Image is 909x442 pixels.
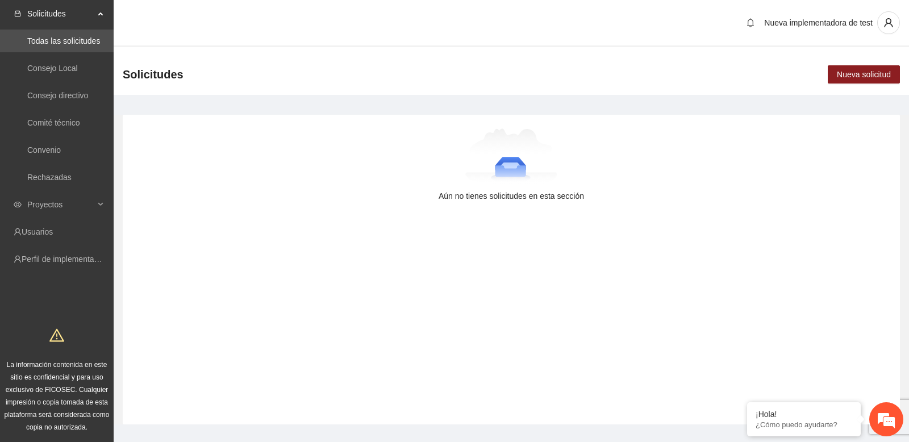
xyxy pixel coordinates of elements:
[141,190,882,202] div: Aún no tienes solicitudes en esta sección
[742,18,759,27] span: bell
[66,152,157,266] span: Estamos en línea.
[22,227,53,236] a: Usuarios
[756,410,852,419] div: ¡Hola!
[27,36,100,45] a: Todas las solicitudes
[49,328,64,343] span: warning
[22,255,110,264] a: Perfil de implementadora
[27,64,78,73] a: Consejo Local
[27,145,61,155] a: Convenio
[878,18,899,28] span: user
[828,65,900,84] button: Nueva solicitud
[465,128,558,185] img: Aún no tienes solicitudes en esta sección
[186,6,214,33] div: Minimizar ventana de chat en vivo
[123,65,184,84] span: Solicitudes
[27,193,94,216] span: Proyectos
[27,118,80,127] a: Comité técnico
[756,420,852,429] p: ¿Cómo puedo ayudarte?
[837,68,891,81] span: Nueva solicitud
[741,14,760,32] button: bell
[14,201,22,209] span: eye
[764,18,873,27] span: Nueva implementadora de test
[5,361,110,431] span: La información contenida en este sitio es confidencial y para uso exclusivo de FICOSEC. Cualquier...
[877,11,900,34] button: user
[27,2,94,25] span: Solicitudes
[27,173,72,182] a: Rechazadas
[14,10,22,18] span: inbox
[27,91,88,100] a: Consejo directivo
[6,310,216,350] textarea: Escriba su mensaje y pulse “Intro”
[59,58,191,73] div: Chatee con nosotros ahora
